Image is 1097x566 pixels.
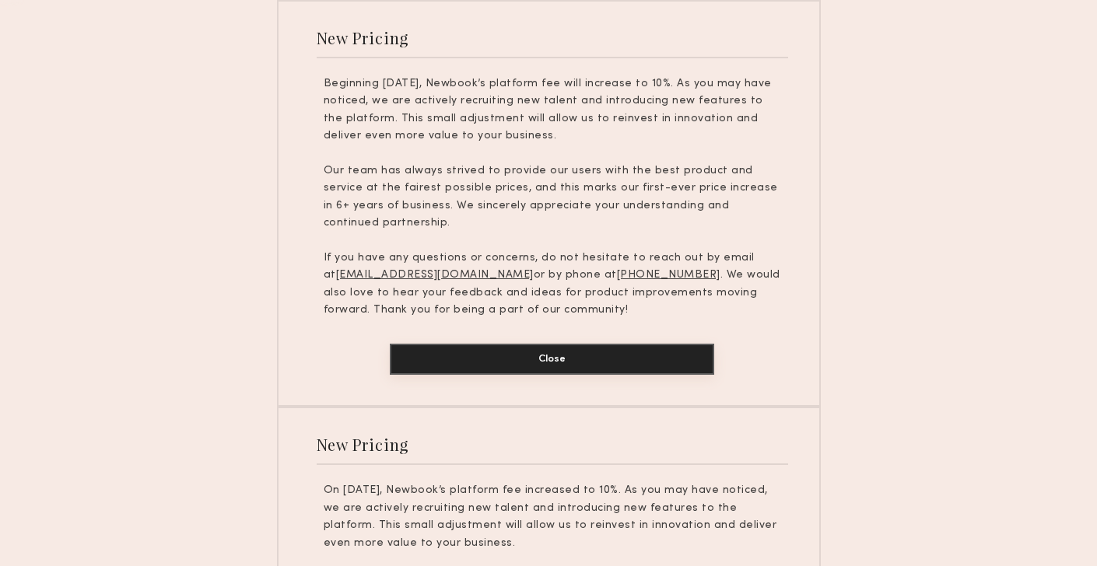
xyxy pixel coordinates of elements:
p: On [DATE], Newbook’s platform fee increased to 10%. As you may have noticed, we are actively recr... [324,482,781,552]
p: Our team has always strived to provide our users with the best product and service at the fairest... [324,162,781,232]
p: If you have any questions or concerns, do not hesitate to reach out by email at or by phone at . ... [324,250,781,320]
p: Beginning [DATE], Newbook’s platform fee will increase to 10%. As you may have noticed, we are ac... [324,75,781,145]
div: New Pricing [317,434,409,455]
u: [EMAIL_ADDRESS][DOMAIN_NAME] [336,270,534,280]
button: Close [390,344,714,375]
div: New Pricing [317,27,409,48]
u: [PHONE_NUMBER] [617,270,720,280]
